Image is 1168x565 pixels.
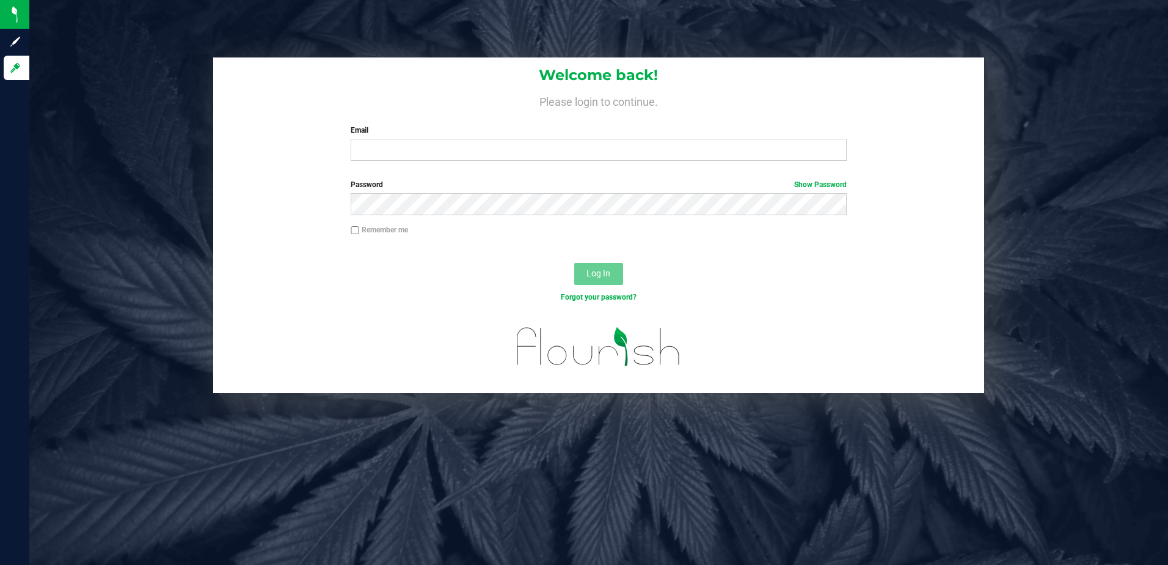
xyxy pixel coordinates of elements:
span: Log In [586,268,610,278]
inline-svg: Sign up [9,35,21,48]
span: Password [351,180,383,189]
h1: Welcome back! [213,67,985,83]
h4: Please login to continue. [213,93,985,108]
a: Show Password [794,180,847,189]
input: Remember me [351,226,359,235]
label: Remember me [351,224,408,235]
a: Forgot your password? [561,293,637,301]
button: Log In [574,263,623,285]
inline-svg: Log in [9,62,21,74]
img: flourish_logo.svg [502,316,695,378]
label: Email [351,125,847,136]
